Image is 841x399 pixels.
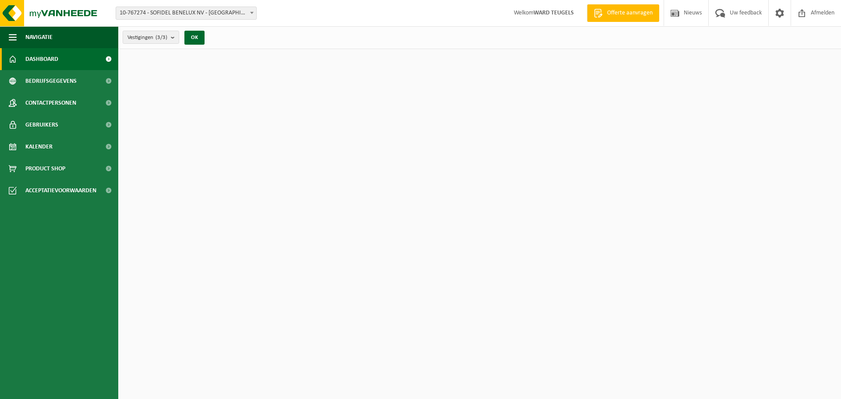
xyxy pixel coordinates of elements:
span: Bedrijfsgegevens [25,70,77,92]
span: Product Shop [25,158,65,180]
span: Gebruikers [25,114,58,136]
strong: WARD TEUGELS [534,10,574,16]
span: Acceptatievoorwaarden [25,180,96,201]
span: 10-767274 - SOFIDEL BENELUX NV - DUFFEL [116,7,257,20]
span: 10-767274 - SOFIDEL BENELUX NV - DUFFEL [116,7,256,19]
span: Contactpersonen [25,92,76,114]
count: (3/3) [155,35,167,40]
span: Kalender [25,136,53,158]
span: Vestigingen [127,31,167,44]
button: OK [184,31,205,45]
a: Offerte aanvragen [587,4,659,22]
button: Vestigingen(3/3) [123,31,179,44]
span: Dashboard [25,48,58,70]
span: Offerte aanvragen [605,9,655,18]
span: Navigatie [25,26,53,48]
